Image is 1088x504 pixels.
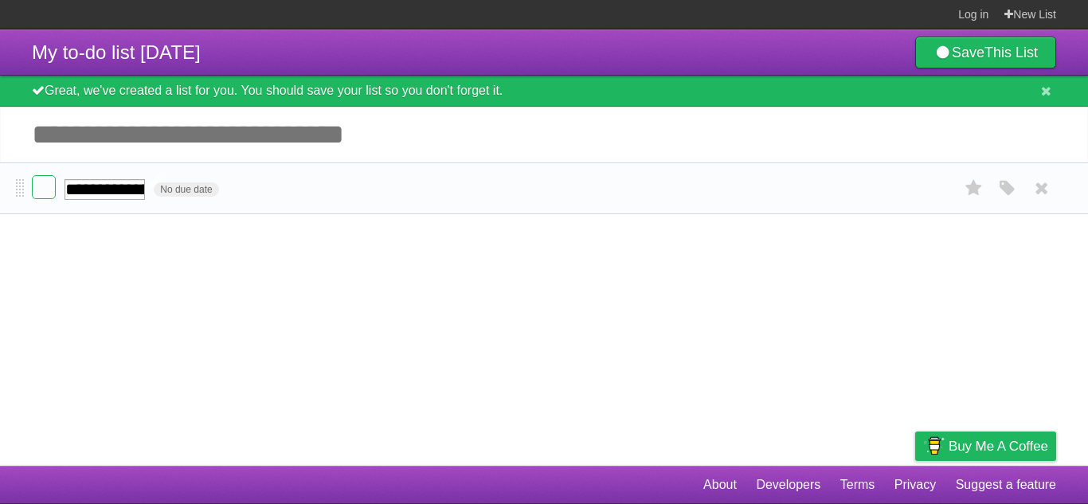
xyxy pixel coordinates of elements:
[915,432,1056,461] a: Buy me a coffee
[984,45,1038,61] b: This List
[703,470,737,500] a: About
[923,432,945,459] img: Buy me a coffee
[956,470,1056,500] a: Suggest a feature
[32,41,201,63] span: My to-do list [DATE]
[894,470,936,500] a: Privacy
[840,470,875,500] a: Terms
[949,432,1048,460] span: Buy me a coffee
[959,175,989,201] label: Star task
[32,175,56,199] label: Done
[154,182,218,197] span: No due date
[915,37,1056,68] a: SaveThis List
[756,470,820,500] a: Developers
